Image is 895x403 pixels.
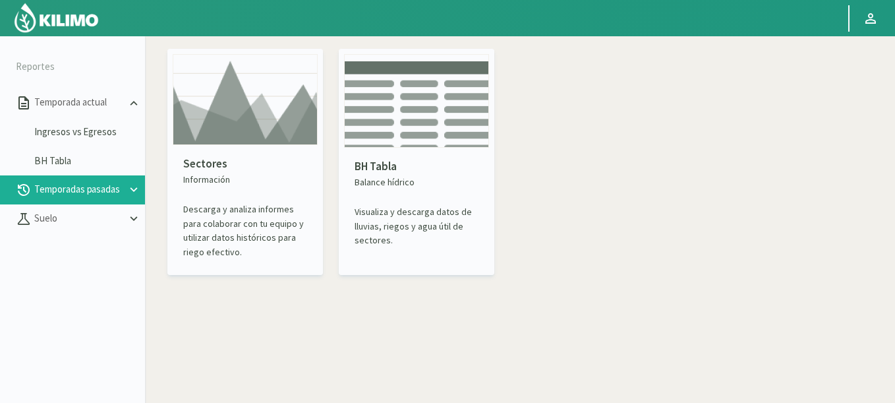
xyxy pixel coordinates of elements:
[183,156,307,173] p: Sectores
[32,182,127,197] p: Temporadas pasadas
[355,205,478,247] p: Visualiza y descarga datos de lluvias, riegos y agua útil de sectores.
[34,126,145,138] a: Ingresos vs Egresos
[339,49,494,275] kil-reports-card: past-seasons-summary.SECOND_CARD.TITLE
[173,54,318,145] img: card thumbnail
[355,175,478,189] p: Balance hídrico
[167,49,323,275] kil-reports-card: past-seasons-summary.PLOTS
[32,211,127,226] p: Suelo
[344,54,489,148] img: card thumbnail
[183,202,307,259] p: Descarga y analiza informes para colaborar con tu equipo y utilizar datos históricos para riego e...
[13,2,100,34] img: Kilimo
[32,95,127,110] p: Temporada actual
[183,173,307,187] p: Información
[34,155,145,167] a: BH Tabla
[355,158,478,175] p: BH Tabla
